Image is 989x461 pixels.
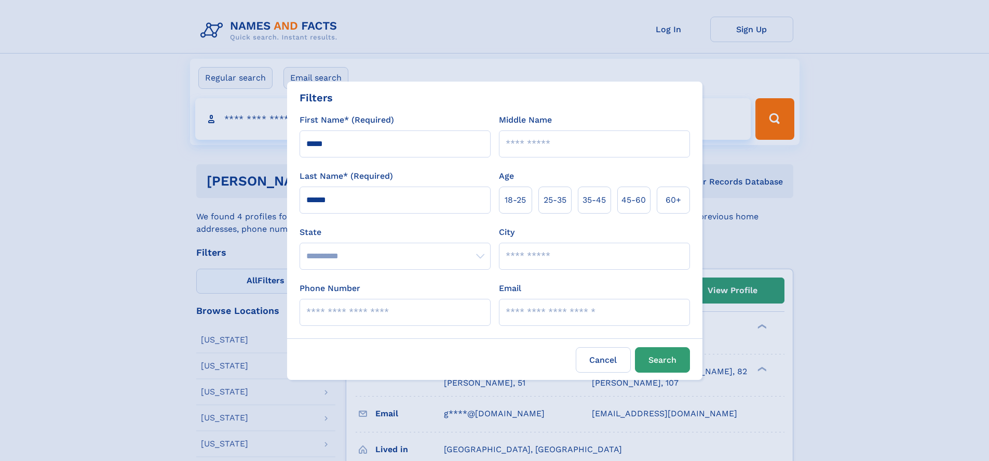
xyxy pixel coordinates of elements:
[499,170,514,182] label: Age
[576,347,631,373] label: Cancel
[635,347,690,373] button: Search
[582,194,606,206] span: 35‑45
[300,114,394,126] label: First Name* (Required)
[300,282,360,295] label: Phone Number
[666,194,681,206] span: 60+
[499,114,552,126] label: Middle Name
[300,226,491,239] label: State
[499,282,521,295] label: Email
[300,90,333,106] div: Filters
[544,194,566,206] span: 25‑35
[300,170,393,182] label: Last Name* (Required)
[621,194,646,206] span: 45‑60
[499,226,514,239] label: City
[505,194,526,206] span: 18‑25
